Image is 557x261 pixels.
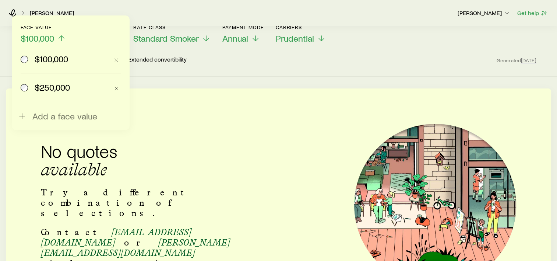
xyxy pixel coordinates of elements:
[521,57,536,64] span: [DATE]
[21,33,54,43] span: $100,000
[21,24,66,30] p: Face value
[41,237,230,258] span: [PERSON_NAME][EMAIL_ADDRESS][DOMAIN_NAME]
[41,142,238,178] h2: No quotes
[41,227,191,248] span: [EMAIL_ADDRESS][DOMAIN_NAME]
[457,9,511,18] button: [PERSON_NAME]
[458,9,511,17] p: [PERSON_NAME]
[41,187,238,218] p: Try a different combination of selections.
[497,57,536,64] span: Generated
[517,9,548,17] button: Get help
[41,159,107,180] span: available
[21,24,66,44] button: Face value$100,000
[276,24,326,30] p: Carriers
[133,24,211,44] button: Rate ClassStandard Smoker
[222,24,264,44] button: Payment ModeAnnual
[29,10,74,17] a: [PERSON_NAME]
[276,24,326,44] button: CarriersPrudential
[276,33,314,43] span: Prudential
[222,33,248,43] span: Annual
[128,56,187,65] p: Extended convertibility
[133,24,211,30] p: Rate Class
[133,33,199,43] span: Standard Smoker
[222,24,264,30] p: Payment Mode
